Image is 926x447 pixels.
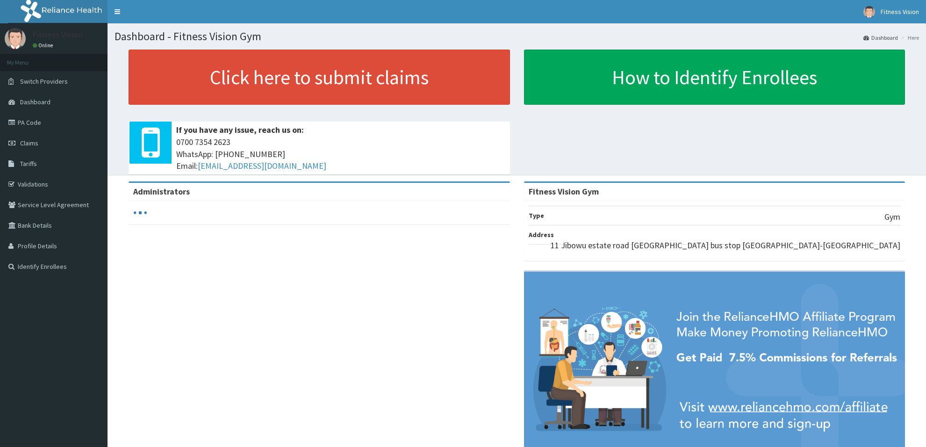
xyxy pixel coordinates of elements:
[20,159,37,168] span: Tariffs
[881,7,919,16] span: Fitness Vision
[115,30,919,43] h1: Dashboard - Fitness Vision Gym
[133,186,190,197] b: Administrators
[529,186,599,197] strong: Fitness Vision Gym
[176,124,304,135] b: If you have any issue, reach us on:
[884,211,900,223] p: Gym
[133,206,147,220] svg: audio-loading
[198,160,326,171] a: [EMAIL_ADDRESS][DOMAIN_NAME]
[529,231,554,239] b: Address
[529,211,544,220] b: Type
[551,239,900,252] p: 11 Jibowu estate road [GEOGRAPHIC_DATA] bus stop [GEOGRAPHIC_DATA]-[GEOGRAPHIC_DATA]
[33,42,55,49] a: Online
[176,136,505,172] span: 0700 7354 2623 WhatsApp: [PHONE_NUMBER] Email:
[863,6,875,18] img: User Image
[33,30,83,39] p: Fitness Vision
[20,139,38,147] span: Claims
[524,50,905,105] a: How to Identify Enrollees
[20,98,50,106] span: Dashboard
[5,28,26,49] img: User Image
[20,77,68,86] span: Switch Providers
[129,50,510,105] a: Click here to submit claims
[863,34,898,42] a: Dashboard
[899,34,919,42] li: Here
